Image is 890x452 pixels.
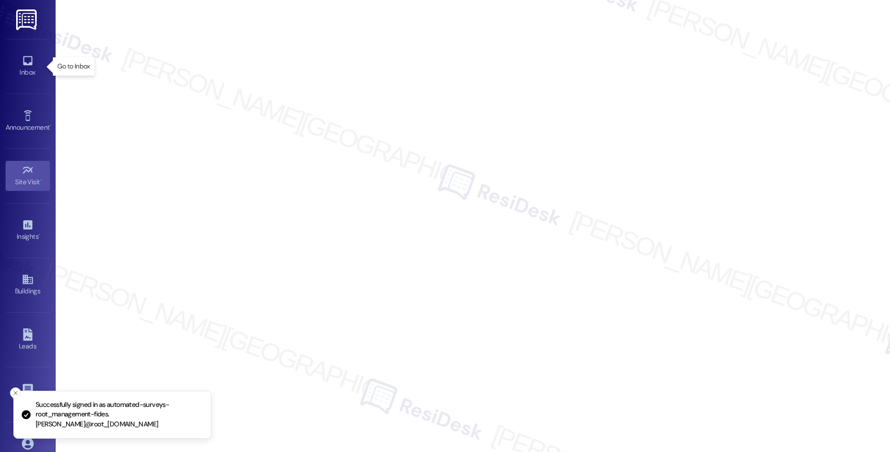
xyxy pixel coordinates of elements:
a: Site Visit • [6,161,50,191]
a: Buildings [6,270,50,300]
a: Templates • [6,380,50,410]
img: ResiDesk Logo [16,9,39,30]
button: Close toast [10,387,21,399]
span: • [50,122,51,130]
a: Leads [6,325,50,355]
span: • [38,231,40,239]
span: • [40,176,42,184]
p: Go to Inbox [57,62,90,71]
p: Successfully signed in as automated-surveys-root_management-fides.[PERSON_NAME]@root_[DOMAIN_NAME] [36,400,202,430]
a: Inbox [6,51,50,81]
a: Insights • [6,215,50,245]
